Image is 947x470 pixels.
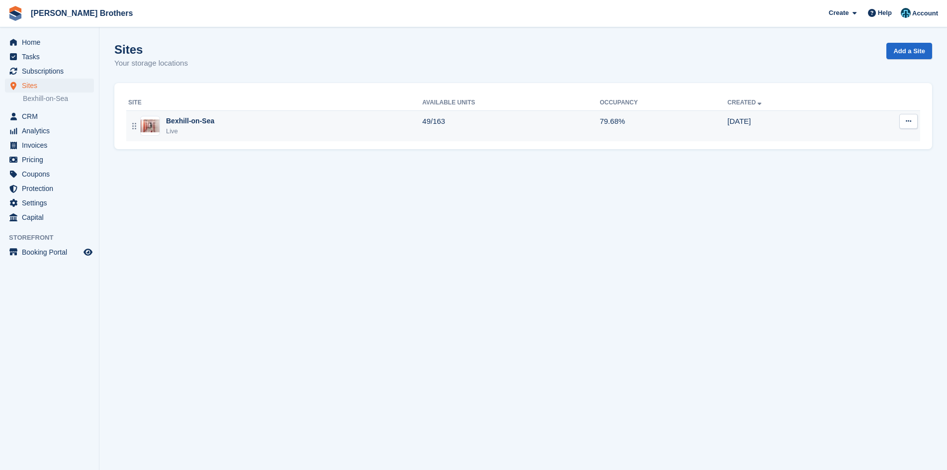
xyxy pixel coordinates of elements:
a: menu [5,245,94,259]
img: Image of Bexhill-on-Sea site [141,119,160,132]
a: menu [5,50,94,64]
td: 79.68% [600,110,727,141]
a: menu [5,138,94,152]
span: Coupons [22,167,82,181]
td: [DATE] [727,110,850,141]
a: Preview store [82,246,94,258]
a: menu [5,196,94,210]
span: Invoices [22,138,82,152]
p: Your storage locations [114,58,188,69]
img: Helen Eldridge [901,8,911,18]
span: Create [829,8,849,18]
a: [PERSON_NAME] Brothers [27,5,137,21]
td: 49/163 [423,110,600,141]
a: menu [5,153,94,167]
th: Available Units [423,95,600,111]
img: stora-icon-8386f47178a22dfd0bd8f6a31ec36ba5ce8667c1dd55bd0f319d3a0aa187defe.svg [8,6,23,21]
span: Help [878,8,892,18]
a: Created [727,99,764,106]
span: Protection [22,182,82,195]
span: Capital [22,210,82,224]
h1: Sites [114,43,188,56]
a: menu [5,210,94,224]
span: Settings [22,196,82,210]
a: menu [5,124,94,138]
span: Subscriptions [22,64,82,78]
div: Live [166,126,214,136]
span: Tasks [22,50,82,64]
div: Bexhill-on-Sea [166,116,214,126]
a: Add a Site [886,43,932,59]
a: Bexhill-on-Sea [23,94,94,103]
a: menu [5,35,94,49]
a: menu [5,182,94,195]
span: Home [22,35,82,49]
span: Booking Portal [22,245,82,259]
span: Sites [22,79,82,93]
th: Site [126,95,423,111]
a: menu [5,167,94,181]
span: Analytics [22,124,82,138]
th: Occupancy [600,95,727,111]
a: menu [5,109,94,123]
span: Storefront [9,233,99,243]
span: Pricing [22,153,82,167]
span: Account [912,8,938,18]
a: menu [5,64,94,78]
span: CRM [22,109,82,123]
a: menu [5,79,94,93]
